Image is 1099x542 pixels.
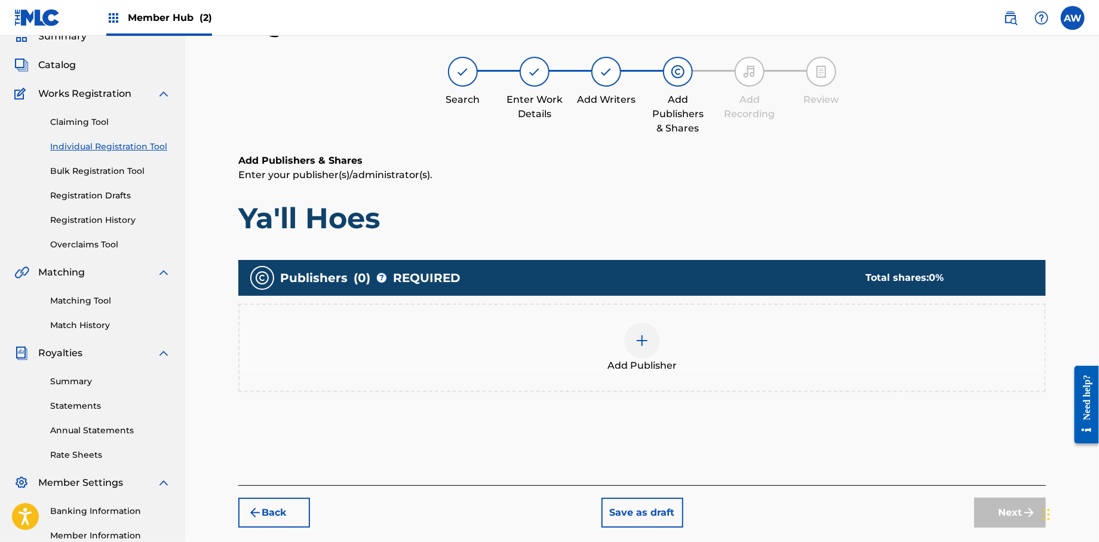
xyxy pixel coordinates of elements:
img: search [1003,11,1018,25]
a: Rate Sheets [50,449,171,461]
img: Catalog [14,58,29,72]
img: expand [156,87,171,101]
img: help [1034,11,1049,25]
img: step indicator icon for Add Writers [599,65,613,79]
a: Statements [50,400,171,412]
a: Overclaims Tool [50,238,171,251]
img: Member Settings [14,476,29,490]
img: 7ee5dd4eb1f8a8e3ef2f.svg [248,506,262,520]
a: Claiming Tool [50,116,171,128]
span: Matching [38,265,85,280]
a: CatalogCatalog [14,58,76,72]
img: Summary [14,29,29,44]
img: add [635,333,649,348]
a: Banking Information [50,505,171,517]
div: Enter Work Details [505,93,564,121]
a: Public Search [999,6,1023,30]
img: Royalties [14,346,29,360]
span: REQUIRED [393,269,461,287]
img: publishers [255,271,269,285]
p: Enter your publisher(s)/administrator(s). [238,168,1046,182]
h1: Ya'll Hoes [238,200,1046,236]
span: Catalog [38,58,76,72]
div: Review [791,93,851,107]
img: step indicator icon for Add Recording [742,65,757,79]
a: Registration Drafts [50,189,171,202]
img: MLC Logo [14,9,60,26]
span: ( 0 ) [354,269,370,287]
a: SummarySummary [14,29,87,44]
a: Bulk Registration Tool [50,165,171,177]
a: Matching Tool [50,295,171,307]
h6: Add Publishers & Shares [238,154,1046,168]
div: Add Publishers & Shares [648,93,708,136]
div: Search [433,93,493,107]
span: (2) [199,12,212,23]
div: Add Writers [576,93,636,107]
span: Works Registration [38,87,131,101]
span: Member Hub [128,11,212,25]
span: ? [377,273,386,283]
img: step indicator icon for Search [456,65,470,79]
span: Summary [38,29,87,44]
a: Annual Statements [50,424,171,437]
div: Total shares: [865,271,1022,285]
a: Summary [50,375,171,388]
span: Royalties [38,346,82,360]
span: Member Settings [38,476,123,490]
img: step indicator icon for Enter Work Details [527,65,542,79]
img: expand [156,346,171,360]
a: Member Information [50,529,171,542]
div: User Menu [1061,6,1085,30]
img: Works Registration [14,87,30,101]
img: Matching [14,265,29,280]
div: Add Recording [720,93,779,121]
iframe: Chat Widget [1039,485,1099,542]
div: Drag [1043,497,1050,532]
img: Top Rightsholders [106,11,121,25]
a: Match History [50,319,171,332]
a: Individual Registration Tool [50,140,171,153]
div: Help [1030,6,1054,30]
iframe: Resource Center [1066,356,1099,452]
span: Add Publisher [607,359,677,373]
span: 0 % [929,272,944,283]
img: step indicator icon for Add Publishers & Shares [671,65,685,79]
img: expand [156,476,171,490]
img: expand [156,265,171,280]
button: Back [238,498,310,528]
button: Save as draft [601,498,683,528]
a: Registration History [50,214,171,226]
img: step indicator icon for Review [814,65,828,79]
span: Publishers [280,269,348,287]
